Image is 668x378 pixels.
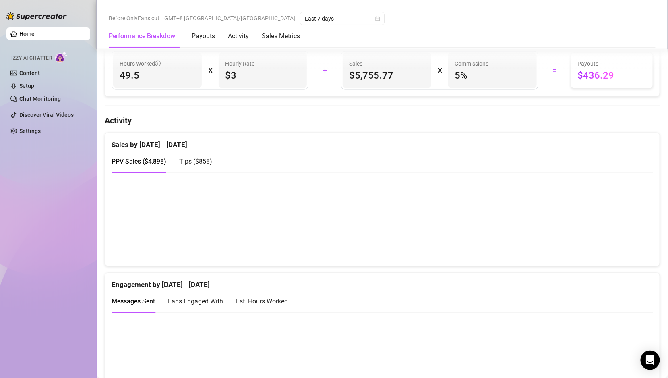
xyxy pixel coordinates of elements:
div: Activity [228,31,249,41]
span: 49.5 [120,69,195,82]
span: GMT+8 [GEOGRAPHIC_DATA]/[GEOGRAPHIC_DATA] [164,12,295,24]
span: 5 % [455,69,530,82]
div: Payouts [192,31,215,41]
article: Commissions [455,59,488,68]
span: PPV Sales ( $4,898 ) [112,158,166,166]
span: Hours Worked [120,59,161,68]
div: Est. Hours Worked [236,297,288,307]
span: Payouts [578,59,646,68]
span: $5,755.77 [349,69,425,82]
a: Discover Viral Videos [19,112,74,118]
span: calendar [375,16,380,21]
div: Sales Metrics [262,31,300,41]
span: Izzy AI Chatter [11,54,52,62]
div: X [208,64,212,77]
span: Before OnlyFans cut [109,12,159,24]
img: logo-BBDzfeDw.svg [6,12,67,20]
div: Sales by [DATE] - [DATE] [112,133,653,150]
span: Tips ( $858 ) [179,158,212,166]
a: Chat Monitoring [19,96,61,102]
span: Fans Engaged With [168,298,223,305]
div: Open Intercom Messenger [641,351,660,370]
div: Performance Breakdown [109,31,179,41]
a: Content [19,70,40,76]
a: Setup [19,83,34,89]
div: = [543,64,566,77]
div: + [313,64,336,77]
a: Settings [19,128,41,134]
span: $436.29 [578,69,646,82]
span: Messages Sent [112,298,155,305]
span: $3 [225,69,301,82]
a: Home [19,31,35,37]
h4: Activity [105,115,660,126]
span: info-circle [155,61,161,66]
img: AI Chatter [55,51,68,63]
span: Last 7 days [305,12,380,25]
div: X [438,64,442,77]
article: Hourly Rate [225,59,254,68]
div: Engagement by [DATE] - [DATE] [112,273,653,291]
span: Sales [349,59,425,68]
